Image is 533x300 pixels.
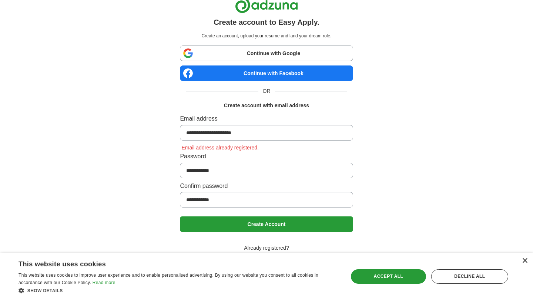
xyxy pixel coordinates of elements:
span: Show details [27,288,63,293]
label: Confirm password [180,181,353,191]
span: Email address already registered. [180,145,260,151]
p: Create an account, upload your resume and land your dream role. [181,33,351,40]
div: Accept all [351,269,426,283]
label: Password [180,152,353,161]
span: Already registered? [239,244,293,252]
div: Show details [19,287,339,294]
span: OR [258,87,275,95]
button: Create Account [180,216,353,232]
div: This website uses cookies [19,257,320,269]
a: Continue with Google [180,45,353,61]
div: Decline all [431,269,508,283]
a: Read more, opens a new window [93,280,115,285]
a: Continue with Facebook [180,65,353,81]
label: Email address [180,114,353,124]
div: Close [522,258,527,264]
h1: Create account to Easy Apply. [214,16,319,28]
span: This website uses cookies to improve user experience and to enable personalised advertising. By u... [19,273,318,285]
h1: Create account with email address [224,101,309,109]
